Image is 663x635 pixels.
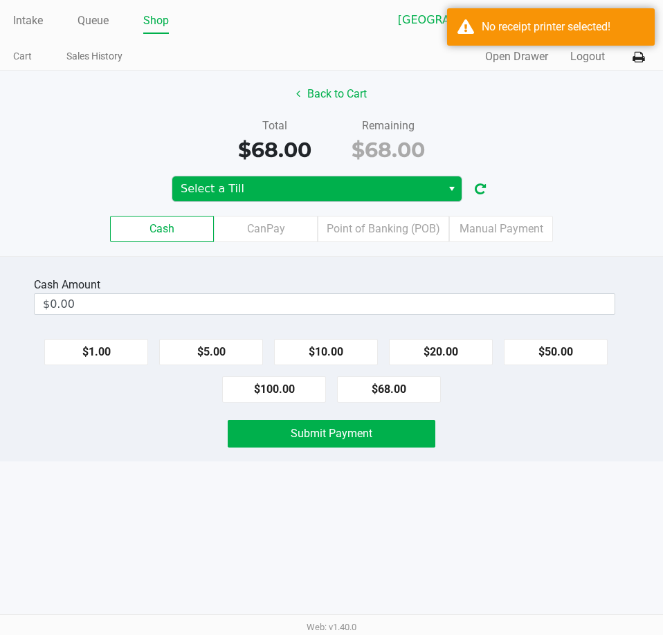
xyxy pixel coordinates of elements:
div: Cash Amount [34,277,106,293]
button: Open Drawer [485,48,548,65]
a: Shop [143,11,169,30]
label: Cash [110,216,214,242]
a: Sales History [66,48,122,65]
span: [GEOGRAPHIC_DATA][PERSON_NAME] [398,12,533,28]
label: CanPay [214,216,318,242]
button: $100.00 [222,376,326,403]
label: Manual Payment [449,216,553,242]
div: Total [228,118,321,134]
span: Web: v1.40.0 [307,622,356,632]
div: No receipt printer selected! [482,19,644,35]
a: Intake [13,11,43,30]
span: Select a Till [181,181,433,197]
a: Queue [78,11,109,30]
a: Cart [13,48,32,65]
button: $5.00 [159,339,263,365]
button: $20.00 [389,339,493,365]
button: Select [541,8,561,33]
button: $68.00 [337,376,441,403]
div: $68.00 [228,134,321,165]
div: Remaining [342,118,435,134]
button: $1.00 [44,339,148,365]
div: $68.00 [342,134,435,165]
button: Select [442,176,462,201]
button: Logout [570,48,605,65]
button: $10.00 [274,339,378,365]
button: Submit Payment [228,420,435,448]
span: Submit Payment [291,427,372,440]
label: Point of Banking (POB) [318,216,449,242]
button: Back to Cart [287,81,376,107]
button: $50.00 [504,339,608,365]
